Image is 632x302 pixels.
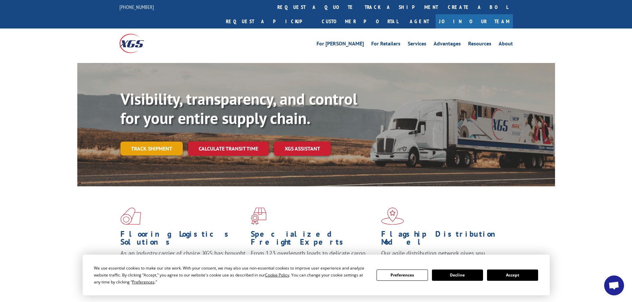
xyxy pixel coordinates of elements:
a: Customer Portal [317,14,403,29]
span: As an industry carrier of choice, XGS has brought innovation and dedication to flooring logistics... [120,249,246,273]
img: xgs-icon-flagship-distribution-model-red [381,208,404,225]
a: About [499,41,513,48]
button: Accept [487,270,538,281]
h1: Specialized Freight Experts [251,230,376,249]
a: For Retailers [371,41,400,48]
b: Visibility, transparency, and control for your entire supply chain. [120,89,357,128]
a: Resources [468,41,491,48]
a: Track shipment [120,142,183,155]
img: xgs-icon-total-supply-chain-intelligence-red [120,208,141,225]
a: Join Our Team [436,14,513,29]
a: For [PERSON_NAME] [316,41,364,48]
a: Calculate transit time [188,142,269,156]
span: Cookie Policy [265,272,289,278]
img: xgs-icon-focused-on-flooring-red [251,208,266,225]
button: Preferences [377,270,428,281]
p: From 123 overlength loads to delicate cargo, our experienced staff knows the best way to move you... [251,249,376,279]
a: Request a pickup [221,14,317,29]
div: We use essential cookies to make our site work. With your consent, we may also use non-essential ... [94,265,369,285]
a: Services [408,41,426,48]
h1: Flooring Logistics Solutions [120,230,246,249]
h1: Flagship Distribution Model [381,230,507,249]
a: Advantages [434,41,461,48]
span: Our agile distribution network gives you nationwide inventory management on demand. [381,249,503,265]
button: Decline [432,270,483,281]
div: Cookie Consent Prompt [83,255,550,295]
a: [PHONE_NUMBER] [119,4,154,10]
a: XGS ASSISTANT [274,142,331,156]
a: Agent [403,14,436,29]
span: Preferences [132,279,155,285]
a: Open chat [604,275,624,295]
